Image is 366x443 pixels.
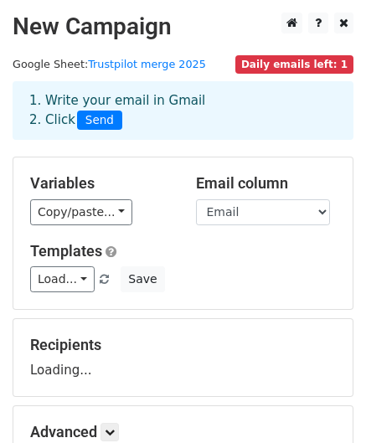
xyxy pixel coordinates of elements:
a: Templates [30,242,102,260]
a: Copy/paste... [30,199,132,225]
a: Daily emails left: 1 [235,58,353,70]
a: Load... [30,266,95,292]
span: Send [77,111,122,131]
h5: Email column [196,174,337,193]
small: Google Sheet: [13,58,206,70]
h5: Variables [30,174,171,193]
h2: New Campaign [13,13,353,41]
span: Daily emails left: 1 [235,55,353,74]
h5: Advanced [30,423,336,441]
h5: Recipients [30,336,336,354]
button: Save [121,266,164,292]
div: 1. Write your email in Gmail 2. Click [17,91,349,130]
a: Trustpilot merge 2025 [88,58,206,70]
div: Loading... [30,336,336,379]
